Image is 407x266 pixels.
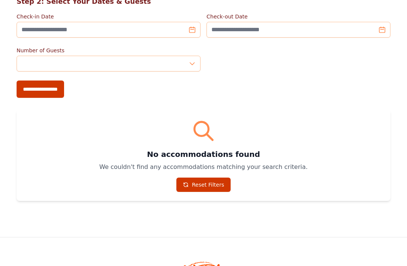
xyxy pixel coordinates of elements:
[207,13,390,20] label: Check-out Date
[26,149,381,160] h3: No accommodations found
[17,13,200,20] label: Check-in Date
[17,47,200,54] label: Number of Guests
[176,178,231,192] a: Reset Filters
[26,163,381,172] p: We couldn't find any accommodations matching your search criteria.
